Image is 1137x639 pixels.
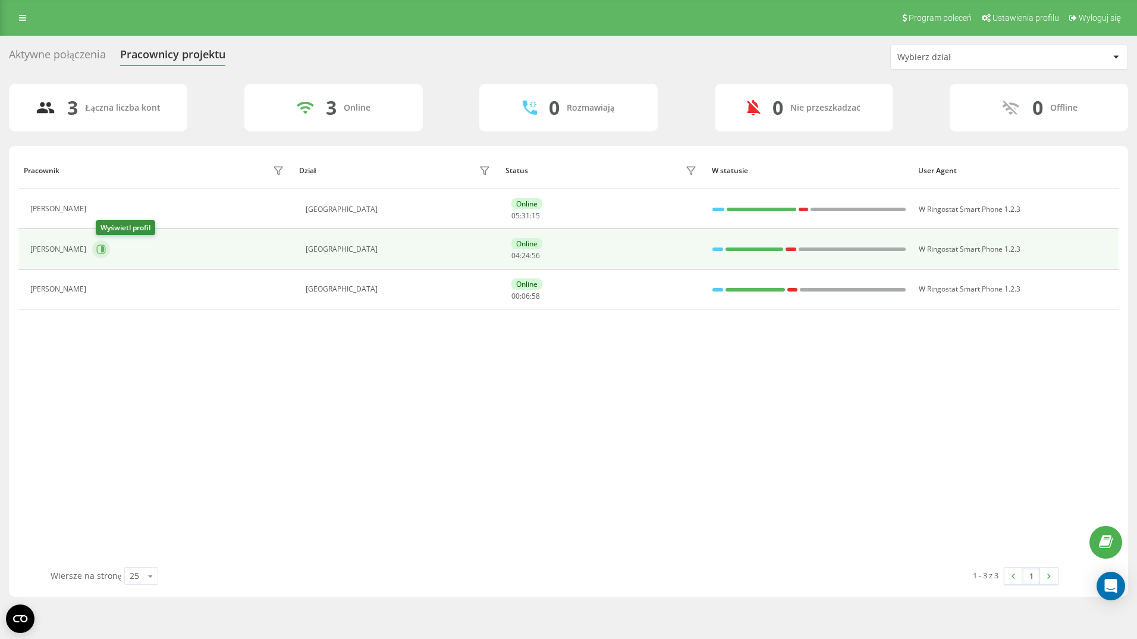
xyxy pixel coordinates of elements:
[306,285,494,293] div: [GEOGRAPHIC_DATA]
[326,96,337,119] div: 3
[9,48,106,67] div: Aktywne połączenia
[522,291,530,301] span: 06
[6,604,34,633] button: Open CMP widget
[30,245,89,253] div: [PERSON_NAME]
[344,103,370,113] div: Online
[1032,96,1043,119] div: 0
[306,245,494,253] div: [GEOGRAPHIC_DATA]
[505,167,528,175] div: Status
[909,13,972,23] span: Program poleceń
[973,569,998,581] div: 1 - 3 z 3
[511,198,542,209] div: Online
[299,167,316,175] div: Dział
[511,278,542,290] div: Online
[772,96,783,119] div: 0
[522,211,530,221] span: 31
[511,292,540,300] div: : :
[919,244,1020,254] span: W Ringostat Smart Phone 1.2.3
[30,285,89,293] div: [PERSON_NAME]
[919,204,1020,214] span: W Ringostat Smart Phone 1.2.3
[511,212,540,220] div: : :
[897,52,1039,62] div: Wybierz dział
[120,48,225,67] div: Pracownicy projektu
[532,291,540,301] span: 58
[130,570,139,582] div: 25
[532,211,540,221] span: 15
[67,96,78,119] div: 3
[522,250,530,261] span: 24
[306,205,494,214] div: [GEOGRAPHIC_DATA]
[567,103,614,113] div: Rozmawiają
[1022,568,1040,584] a: 1
[511,238,542,249] div: Online
[30,205,89,213] div: [PERSON_NAME]
[992,13,1059,23] span: Ustawienia profilu
[1097,572,1125,600] div: Open Intercom Messenger
[511,250,520,261] span: 04
[51,570,121,581] span: Wiersze na stronę
[712,167,907,175] div: W statusie
[1079,13,1121,23] span: Wyloguj się
[549,96,560,119] div: 0
[85,103,160,113] div: Łączna liczba kont
[511,291,520,301] span: 00
[919,284,1020,294] span: W Ringostat Smart Phone 1.2.3
[96,220,155,235] div: Wyświetl profil
[511,211,520,221] span: 05
[1050,103,1078,113] div: Offline
[511,252,540,260] div: : :
[24,167,59,175] div: Pracownik
[918,167,1113,175] div: User Agent
[532,250,540,261] span: 56
[790,103,860,113] div: Nie przeszkadzać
